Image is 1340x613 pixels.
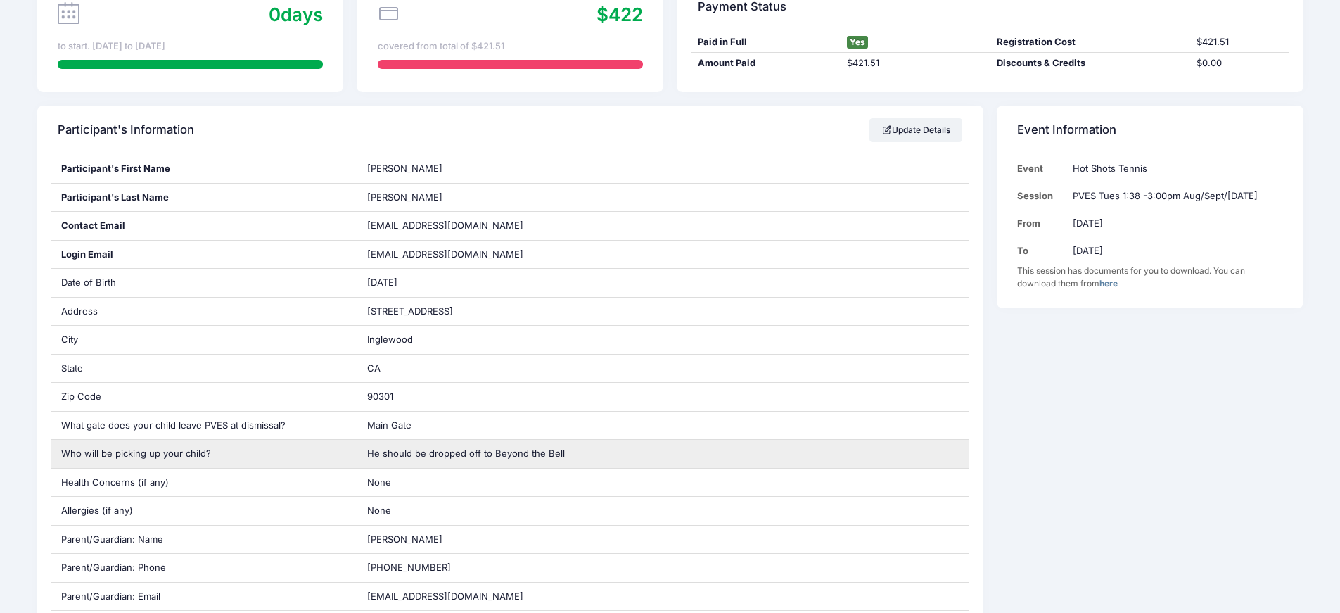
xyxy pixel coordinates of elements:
div: Zip Code [51,383,357,411]
span: [PERSON_NAME] [367,163,442,174]
span: 0 [269,4,281,25]
div: to start. [DATE] to [DATE] [58,39,323,53]
div: covered from total of $421.51 [378,39,643,53]
div: $0.00 [1189,56,1289,70]
span: Main Gate [367,419,411,431]
div: Who will be picking up your child? [51,440,357,468]
span: [STREET_ADDRESS] [367,305,453,317]
div: State [51,355,357,383]
td: To [1017,237,1066,265]
div: Parent/Guardian: Name [51,526,357,554]
span: [EMAIL_ADDRESS][DOMAIN_NAME] [367,248,543,262]
span: None [367,476,391,488]
div: Participant's First Name [51,155,357,183]
span: Inglewood [367,334,413,345]
span: CA [367,362,381,374]
span: [PERSON_NAME] [367,191,442,203]
span: $422 [596,4,643,25]
a: here [1099,278,1118,289]
div: City [51,326,357,354]
span: [EMAIL_ADDRESS][DOMAIN_NAME] [367,220,523,231]
span: He should be dropped off to Beyond the Bell [367,448,565,459]
h4: Event Information [1017,110,1116,151]
div: Allergies (if any) [51,497,357,525]
span: [EMAIL_ADDRESS][DOMAIN_NAME] [367,590,523,602]
div: Parent/Guardian: Email [51,583,357,611]
div: Paid in Full [691,35,841,49]
div: $421.51 [841,56,990,70]
td: Session [1017,182,1066,210]
div: This session has documents for you to download. You can download them from [1017,265,1282,290]
div: Health Concerns (if any) [51,469,357,497]
span: [DATE] [367,277,397,288]
span: 90301 [367,391,393,402]
td: From [1017,210,1066,237]
div: Login Email [51,241,357,269]
td: Hot Shots Tennis [1066,155,1282,182]
div: Registration Cost [990,35,1189,49]
div: Discounts & Credits [990,56,1189,70]
div: Parent/Guardian: Phone [51,554,357,582]
div: Participant's Last Name [51,184,357,212]
span: [PHONE_NUMBER] [367,562,451,573]
div: Address [51,298,357,326]
div: Amount Paid [691,56,841,70]
a: Update Details [869,118,963,142]
div: Date of Birth [51,269,357,297]
div: $421.51 [1189,35,1289,49]
td: [DATE] [1066,210,1282,237]
span: None [367,505,391,516]
div: Contact Email [51,212,357,240]
td: Event [1017,155,1066,182]
td: [DATE] [1066,237,1282,265]
h4: Participant's Information [58,110,194,151]
span: [PERSON_NAME] [367,533,442,545]
span: Yes [847,36,868,49]
div: days [269,1,323,28]
td: PVES Tues 1:38 -3:00pm Aug/Sept/[DATE] [1066,182,1282,210]
div: What gate does your child leave PVES at dismissal? [51,412,357,440]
